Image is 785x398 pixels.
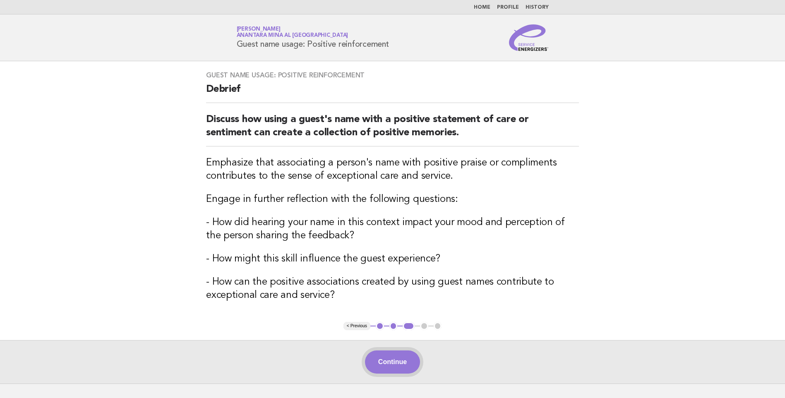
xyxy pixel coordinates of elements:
[526,5,549,10] a: History
[206,113,579,146] h2: Discuss how using a guest's name with a positive statement of care or sentiment can create a coll...
[206,156,579,183] h3: Emphasize that associating a person's name with positive praise or compliments contributes to the...
[474,5,490,10] a: Home
[403,322,415,330] button: 3
[389,322,398,330] button: 2
[343,322,370,330] button: < Previous
[237,27,389,48] h1: Guest name usage: Positive reinforcement
[237,26,348,38] a: [PERSON_NAME]Anantara Mina al [GEOGRAPHIC_DATA]
[237,33,348,38] span: Anantara Mina al [GEOGRAPHIC_DATA]
[376,322,384,330] button: 1
[365,350,420,374] button: Continue
[206,83,579,103] h2: Debrief
[509,24,549,51] img: Service Energizers
[206,216,579,242] h3: - How did hearing your name in this context impact your mood and perception of the person sharing...
[206,252,579,266] h3: - How might this skill influence the guest experience?
[206,71,579,79] h3: Guest name usage: Positive reinforcement
[206,193,579,206] h3: Engage in further reflection with the following questions:
[206,276,579,302] h3: - How can the positive associations created by using guest names contribute to exceptional care a...
[497,5,519,10] a: Profile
